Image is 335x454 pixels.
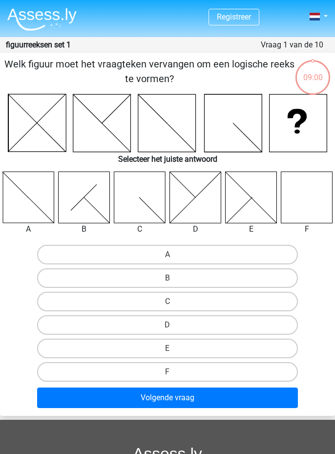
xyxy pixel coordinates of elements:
strong: figuurreeksen set 1 [6,40,71,49]
img: Assessly [7,8,77,31]
div: 09:00 [294,59,331,84]
a: Registreer [217,12,251,22]
div: C [106,223,173,235]
h6: Selecteer het juiste antwoord [4,152,331,164]
label: E [37,339,298,358]
div: Vraag 1 van de 10 [261,39,323,51]
div: E [218,223,284,235]
label: F [37,362,298,382]
label: C [37,292,298,311]
p: Welk figuur moet het vraagteken vervangen om een logische reeks te vormen? [4,57,294,86]
label: B [37,268,298,288]
button: Volgende vraag [37,388,298,408]
div: D [162,223,229,235]
div: B [51,223,117,235]
label: A [37,245,298,264]
label: D [37,315,298,335]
